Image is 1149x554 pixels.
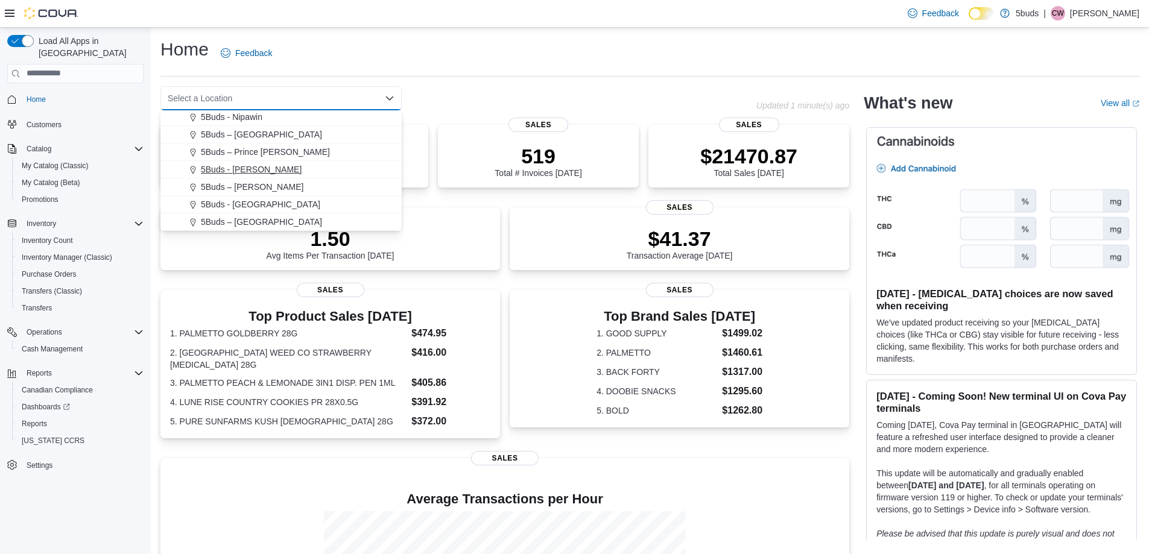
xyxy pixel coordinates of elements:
button: Reports [12,415,148,432]
p: [PERSON_NAME] [1070,6,1139,20]
a: Promotions [17,192,63,207]
span: Sales [297,283,364,297]
button: 5Buds – [GEOGRAPHIC_DATA] [160,213,402,231]
button: Inventory [22,216,61,231]
span: Sales [646,200,714,215]
button: 5Buds – [GEOGRAPHIC_DATA] [160,126,402,143]
h1: Home [160,37,209,61]
span: 5Buds - [GEOGRAPHIC_DATA] [201,198,320,210]
span: Transfers [22,303,52,313]
p: 1.50 [267,227,394,251]
p: Updated 1 minute(s) ago [756,101,849,110]
span: Settings [27,461,52,470]
span: Inventory [22,216,144,231]
a: My Catalog (Beta) [17,175,85,190]
a: Inventory Manager (Classic) [17,250,117,265]
a: My Catalog (Classic) [17,159,93,173]
div: Choose from the following options [160,21,402,231]
dd: $1317.00 [722,365,762,379]
dd: $1295.60 [722,384,762,398]
span: Cash Management [17,342,144,356]
span: 5Buds – [GEOGRAPHIC_DATA] [201,128,322,140]
button: Inventory Count [12,232,148,249]
span: Purchase Orders [22,269,77,279]
a: Feedback [216,41,277,65]
p: We've updated product receiving so your [MEDICAL_DATA] choices (like THCa or CBG) stay visible fo... [876,316,1127,365]
button: [US_STATE] CCRS [12,432,148,449]
dd: $1262.80 [722,403,762,418]
a: Cash Management [17,342,87,356]
span: Promotions [22,195,59,204]
span: Purchase Orders [17,267,144,282]
span: CW [1052,6,1064,20]
button: Close list of options [385,93,394,103]
dd: $372.00 [411,414,490,429]
a: Inventory Count [17,233,78,248]
span: Canadian Compliance [22,385,93,395]
dd: $391.92 [411,395,490,409]
button: Canadian Compliance [12,382,148,398]
span: Inventory Manager (Classic) [17,250,144,265]
span: 5Buds - [PERSON_NAME] [201,163,302,175]
span: Dashboards [22,402,70,412]
button: Settings [2,456,148,474]
button: 5Buds - Nipawin [160,109,402,126]
a: Canadian Compliance [17,383,98,397]
span: Reports [27,368,52,378]
strong: [DATE] and [DATE] [908,480,984,490]
button: 5Buds - [GEOGRAPHIC_DATA] [160,196,402,213]
div: Courtney White [1051,6,1065,20]
button: 5Buds – [PERSON_NAME] [160,178,402,196]
button: Reports [2,365,148,382]
span: Sales [508,118,569,132]
h2: What's new [864,93,952,113]
dt: 3. PALMETTO PEACH & LEMONADE 3IN1 DISP. PEN 1ML [170,377,407,389]
dt: 3. BACK FORTY [597,366,717,378]
button: Operations [2,324,148,341]
h4: Average Transactions per Hour [170,492,840,506]
span: Customers [27,120,62,130]
span: Operations [27,327,62,337]
dd: $1499.02 [722,326,762,341]
h3: [DATE] - Coming Soon! New terminal UI on Cova Pay terminals [876,390,1127,414]
dd: $405.86 [411,376,490,390]
span: Sales [471,451,539,465]
button: Home [2,90,148,108]
dt: 1. PALMETTO GOLDBERRY 28G [170,327,407,339]
span: Sales [646,283,714,297]
h3: Top Brand Sales [DATE] [597,309,762,324]
span: Inventory Manager (Classic) [22,253,112,262]
nav: Complex example [7,86,144,505]
button: Operations [22,325,67,339]
dd: $474.95 [411,326,490,341]
span: Inventory [27,219,56,228]
div: Avg Items Per Transaction [DATE] [267,227,394,260]
span: My Catalog (Beta) [22,178,80,187]
dd: $416.00 [411,345,490,360]
div: Total Sales [DATE] [700,144,797,178]
button: Cash Management [12,341,148,357]
dt: 5. PURE SUNFARMS KUSH [DEMOGRAPHIC_DATA] 28G [170,415,407,427]
span: Operations [22,325,144,339]
dt: 2. [GEOGRAPHIC_DATA] WEED CO STRAWBERRY [MEDICAL_DATA] 28G [170,347,407,371]
span: [US_STATE] CCRS [22,436,84,445]
p: 5buds [1016,6,1039,20]
button: Customers [2,115,148,133]
span: Cash Management [22,344,83,354]
a: Customers [22,118,66,132]
span: Feedback [235,47,272,59]
dt: 1. GOOD SUPPLY [597,327,717,339]
dd: $1460.61 [722,345,762,360]
span: 5Buds – [GEOGRAPHIC_DATA] [201,216,322,228]
span: Home [27,95,46,104]
span: Catalog [22,142,144,156]
span: Sales [719,118,779,132]
span: Dashboards [17,400,144,414]
input: Dark Mode [969,7,994,20]
span: Reports [22,366,144,380]
span: Promotions [17,192,144,207]
a: Home [22,92,51,107]
span: Transfers (Classic) [22,286,82,296]
dt: 5. BOLD [597,404,717,417]
span: Reports [22,419,47,429]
